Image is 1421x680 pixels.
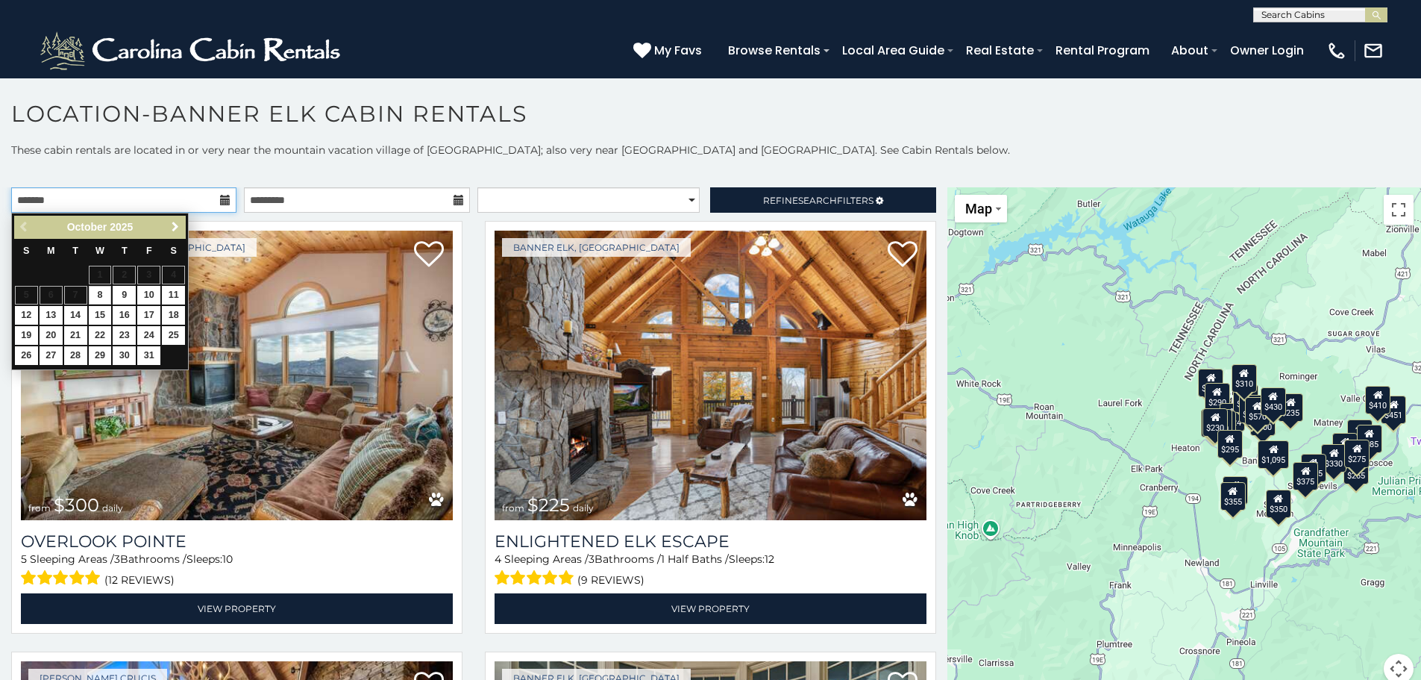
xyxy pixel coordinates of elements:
[137,286,160,305] a: 10
[495,231,926,520] img: Enlightened Elk Escape
[1217,430,1243,458] div: $295
[114,552,120,566] span: 3
[40,326,63,345] a: 20
[122,246,128,256] span: Thursday
[21,231,453,520] img: Overlook Pointe
[1326,40,1347,61] img: phone-regular-white.png
[1223,476,1249,505] div: $225
[414,240,444,271] a: Add to favorites
[21,593,453,624] a: View Property
[64,326,87,345] a: 21
[1322,444,1347,472] div: $330
[573,502,594,514] span: daily
[40,346,63,365] a: 27
[110,221,133,233] span: 2025
[1381,395,1407,423] div: $451
[1261,387,1286,415] div: $430
[1164,37,1216,63] a: About
[1279,393,1304,422] div: $235
[64,306,87,325] a: 14
[89,286,112,305] a: 8
[1366,386,1391,414] div: $410
[765,552,774,566] span: 12
[137,346,160,365] a: 31
[763,195,873,206] span: Refine Filters
[495,552,926,590] div: Sleeping Areas / Bathrooms / Sleeps:
[21,531,453,552] a: Overlook Pointe
[798,195,837,206] span: Search
[54,494,99,516] span: $300
[162,306,185,325] a: 18
[137,306,160,325] a: 17
[40,306,63,325] a: 13
[495,531,926,552] a: Enlightened Elk Escape
[171,246,177,256] span: Saturday
[21,552,27,566] span: 5
[1333,432,1358,461] div: $400
[1199,368,1224,396] div: $720
[15,306,38,325] a: 12
[1245,396,1270,425] div: $570
[1343,456,1369,484] div: $265
[95,246,104,256] span: Wednesday
[1348,419,1373,447] div: $400
[1220,403,1245,431] div: $424
[21,552,453,590] div: Sleeping Areas / Bathrooms / Sleeps:
[495,231,926,520] a: Enlightened Elk Escape from $225 daily
[162,286,185,305] a: 11
[495,593,926,624] a: View Property
[633,41,706,60] a: My Favs
[577,570,644,590] span: (9 reviews)
[166,218,184,237] a: Next
[1223,37,1311,63] a: Owner Login
[1357,424,1382,452] div: $485
[1266,490,1291,518] div: $350
[502,502,524,514] span: from
[495,552,501,566] span: 4
[1205,383,1230,411] div: $290
[113,346,136,365] a: 30
[89,306,112,325] a: 15
[113,306,136,325] a: 16
[89,326,112,345] a: 22
[959,37,1041,63] a: Real Estate
[102,502,123,514] span: daily
[1258,440,1290,469] div: $1,095
[146,246,152,256] span: Friday
[1293,462,1319,490] div: $375
[661,552,729,566] span: 1 Half Baths /
[72,246,78,256] span: Tuesday
[710,187,935,213] a: RefineSearchFilters
[888,240,917,271] a: Add to favorites
[37,28,347,73] img: White-1-2.png
[955,195,1007,222] button: Change map style
[23,246,29,256] span: Sunday
[1240,395,1265,423] div: $460
[1220,481,1246,510] div: $355
[1250,408,1276,436] div: $300
[104,570,175,590] span: (12 reviews)
[721,37,828,63] a: Browse Rentals
[15,346,38,365] a: 26
[169,221,181,233] span: Next
[965,201,992,216] span: Map
[1345,439,1370,467] div: $275
[162,326,185,345] a: 25
[502,238,691,257] a: Banner Elk, [GEOGRAPHIC_DATA]
[47,246,55,256] span: Monday
[222,552,233,566] span: 10
[1048,37,1157,63] a: Rental Program
[113,326,136,345] a: 23
[67,221,107,233] span: October
[1232,364,1257,392] div: $310
[28,502,51,514] span: from
[137,326,160,345] a: 24
[1363,40,1384,61] img: mail-regular-white.png
[15,326,38,345] a: 19
[835,37,952,63] a: Local Area Guide
[1384,195,1414,225] button: Toggle fullscreen view
[1201,409,1226,437] div: $305
[89,346,112,365] a: 29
